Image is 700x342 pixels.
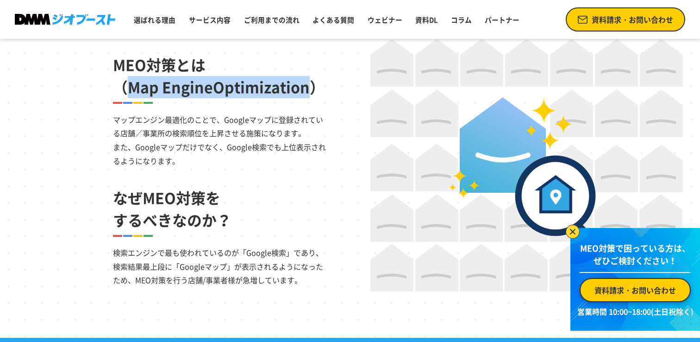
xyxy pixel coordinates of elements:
p: マップエンジン最適化のことで、Googleマップに登録されている店舗／事業所の検索順位を上昇させる施策になります。 また、Googleマップだけでなく、Google検索でも上位表示されるようにな... [113,104,328,168]
a: ウェビナー [364,11,406,29]
span: 資料請求・お問い合わせ [594,285,676,296]
a: 選ばれる理由 [130,11,179,29]
img: DMMジオブースト [15,14,115,25]
p: 検索エンジンで最も使われているのが「Google検索」であり、 検索結果最上段に「Googleマップ」が表示されるようになったため、MEO対策を行う店舗/事業者様が急増しています。 [113,237,328,287]
a: 資料請求・お問い合わせ [566,7,685,32]
span: 資料請求・お問い合わせ [592,14,673,25]
a: コラム [447,11,475,29]
a: 資料DL [412,11,441,29]
p: MEO対策で困っている方は、 ぜひご検討ください！ [580,242,691,273]
a: 資料請求・お問い合わせ [580,278,691,302]
img: バナーを閉じる [566,225,580,239]
p: 営業時間 10:00~18:00(土日祝除く) [576,306,694,317]
h2: なぜMEO対策を するべきなのか？ [113,187,328,231]
a: ご利用までの流れ [240,11,303,29]
a: よくある質問 [309,11,358,29]
a: サービス内容 [185,11,234,29]
a: パートナー [481,11,523,29]
h2: MEO対策とは （Map EngineOptimization） [113,54,328,98]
